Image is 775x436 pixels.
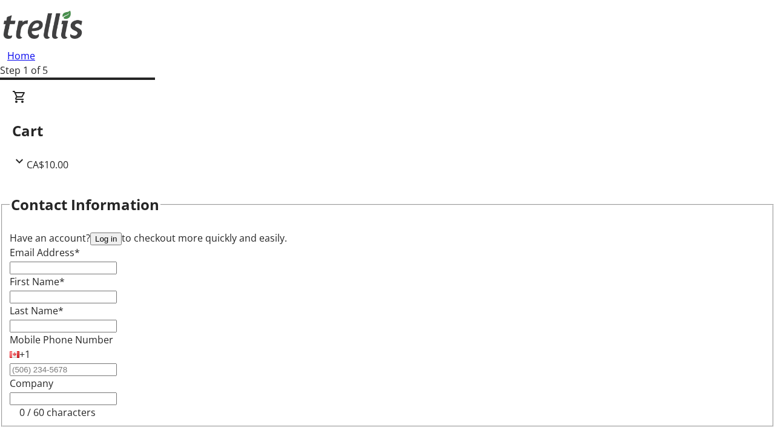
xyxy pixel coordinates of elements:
label: Email Address* [10,246,80,259]
label: Mobile Phone Number [10,333,113,346]
label: Last Name* [10,304,64,317]
label: Company [10,377,53,390]
h2: Cart [12,120,763,142]
div: Have an account? to checkout more quickly and easily. [10,231,765,245]
tr-character-limit: 0 / 60 characters [19,406,96,419]
span: CA$10.00 [27,158,68,171]
button: Log in [90,233,122,245]
h2: Contact Information [11,194,159,216]
label: First Name* [10,275,65,288]
div: CartCA$10.00 [12,90,763,172]
input: (506) 234-5678 [10,363,117,376]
